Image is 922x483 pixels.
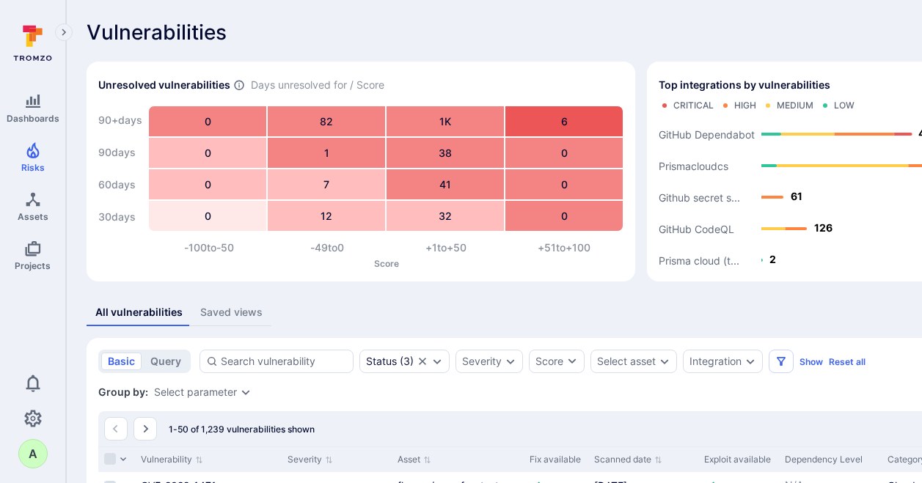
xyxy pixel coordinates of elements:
[530,453,582,466] div: Fix available
[149,201,266,231] div: 0
[366,355,414,367] div: ( 3 )
[659,159,728,172] text: Prismacloudcs
[7,113,59,124] span: Dashboards
[104,417,128,440] button: Go to the previous page
[387,138,504,168] div: 38
[98,78,230,92] h2: Unresolved vulnerabilities
[814,221,833,234] text: 126
[268,106,385,136] div: 82
[659,191,740,203] text: Github secret s...
[829,356,866,367] button: Reset all
[150,258,623,269] p: Score
[462,355,502,367] button: Severity
[505,169,623,199] div: 0
[268,201,385,231] div: 12
[240,386,252,398] button: Expand dropdown
[18,211,48,222] span: Assets
[18,439,48,468] button: A
[769,253,776,265] text: 2
[505,240,624,255] div: +51 to +100
[133,417,157,440] button: Go to the next page
[98,106,142,135] div: 90+ days
[505,106,623,136] div: 6
[104,453,116,465] span: Select all rows
[734,100,756,111] div: High
[221,354,347,369] input: Search vulnerability
[98,385,148,399] span: Group by:
[597,355,656,367] button: Select asset
[233,78,245,93] span: Number of vulnerabilities in status ‘Open’ ‘Triaged’ and ‘In process’ divided by score and scanne...
[594,454,662,465] button: Sort by Scanned date
[95,305,183,320] div: All vulnerabilities
[505,201,623,231] div: 0
[777,100,813,111] div: Medium
[659,78,830,92] span: Top integrations by vulnerabilities
[149,106,266,136] div: 0
[366,355,397,367] div: Status
[18,439,48,468] div: andras.nemes@snowsoftware.com
[144,353,188,370] button: query
[387,201,504,231] div: 32
[268,169,385,199] div: 7
[431,355,443,367] button: Expand dropdown
[673,100,714,111] div: Critical
[769,350,794,373] button: Filters
[505,355,516,367] button: Expand dropdown
[744,355,756,367] button: Expand dropdown
[141,454,203,465] button: Sort by Vulnerability
[366,355,414,367] button: Status(3)
[791,190,802,202] text: 61
[200,305,263,320] div: Saved views
[529,350,585,373] button: Score
[535,354,563,369] div: Score
[98,202,142,232] div: 30 days
[59,26,69,39] i: Expand navigation menu
[689,355,742,367] button: Integration
[800,356,823,367] button: Show
[169,424,315,435] span: 1-50 of 1,239 vulnerabilities shown
[150,240,268,255] div: -100 to -50
[15,260,51,271] span: Projects
[154,386,252,398] div: grouping parameters
[149,138,266,168] div: 0
[659,222,734,235] text: GitHub CodeQL
[398,454,431,465] button: Sort by Asset
[98,138,142,167] div: 90 days
[659,128,755,140] text: GitHub Dependabot
[149,169,266,199] div: 0
[98,170,142,199] div: 60 days
[55,23,73,41] button: Expand navigation menu
[268,138,385,168] div: 1
[87,21,227,44] span: Vulnerabilities
[101,353,142,370] button: basic
[154,386,237,398] button: Select parameter
[251,78,384,93] span: Days unresolved for / Score
[785,453,876,466] div: Dependency Level
[387,106,504,136] div: 1K
[834,100,855,111] div: Low
[704,453,773,466] div: Exploit available
[288,454,333,465] button: Sort by Severity
[21,162,45,173] span: Risks
[268,240,387,255] div: -49 to 0
[659,254,739,266] text: Prisma cloud (t...
[505,138,623,168] div: 0
[417,355,428,367] button: Clear selection
[387,240,505,255] div: +1 to +50
[659,355,670,367] button: Expand dropdown
[387,169,504,199] div: 41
